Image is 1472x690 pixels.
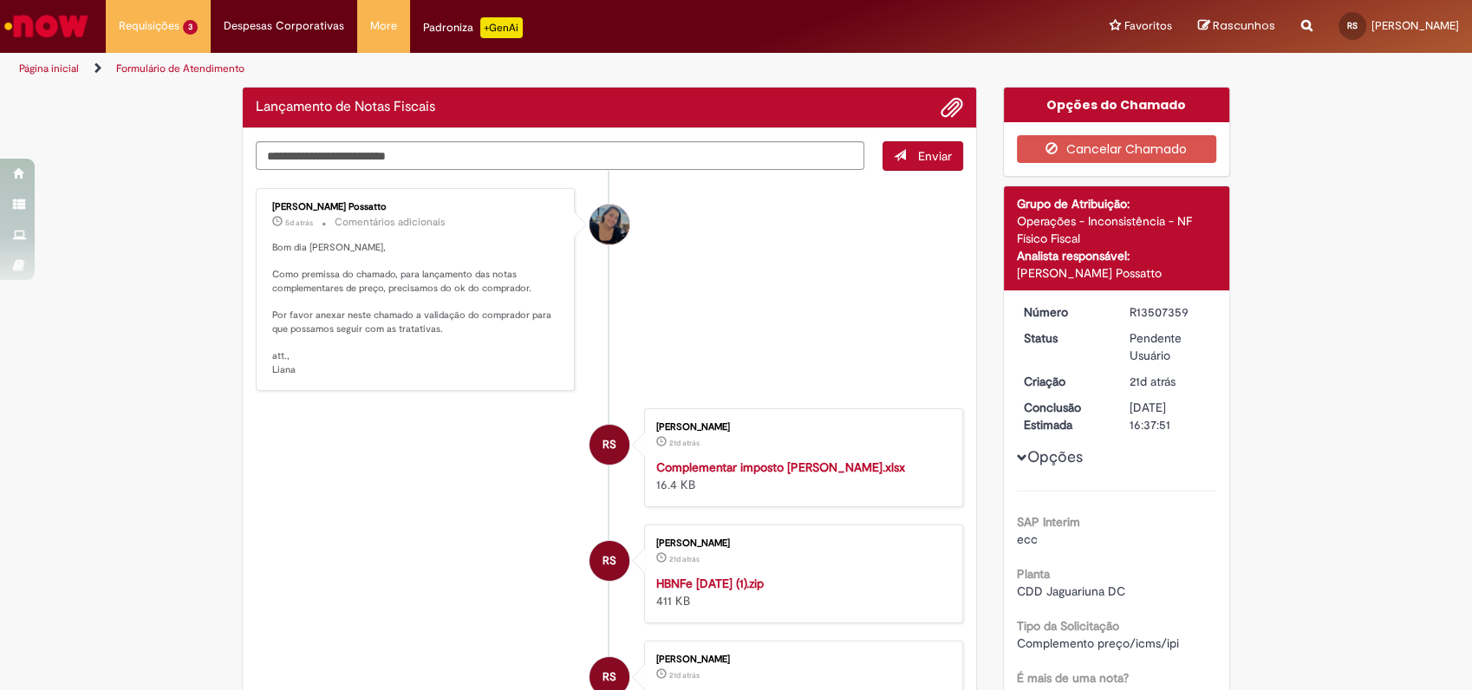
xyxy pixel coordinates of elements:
div: 09/09/2025 13:37:46 [1130,373,1210,390]
div: Liana Marucci Possatto [589,205,629,244]
div: Operações - Inconsistência - NF Físico Fiscal [1017,212,1217,247]
div: [PERSON_NAME] [656,422,945,433]
h2: Lançamento de Notas Fiscais Histórico de tíquete [256,100,435,115]
span: RS [602,424,616,465]
time: 09/09/2025 13:37:37 [669,438,700,448]
span: [PERSON_NAME] [1371,18,1459,33]
ul: Trilhas de página [13,53,968,85]
div: Rodrigo Da Silva Soares [589,425,629,465]
span: CDD Jaguariuna DC [1017,583,1125,599]
div: [PERSON_NAME] [656,538,945,549]
dt: Número [1011,303,1117,321]
button: Adicionar anexos [941,96,963,119]
div: [PERSON_NAME] [656,654,945,665]
a: Rascunhos [1198,18,1275,35]
a: Página inicial [19,62,79,75]
button: Cancelar Chamado [1017,135,1217,163]
span: 21d atrás [1130,374,1176,389]
b: SAP Interim [1017,514,1080,530]
span: 21d atrás [669,670,700,680]
dt: Conclusão Estimada [1011,399,1117,433]
time: 09/09/2025 13:34:00 [669,670,700,680]
small: Comentários adicionais [335,215,446,230]
span: RS [602,540,616,582]
b: Planta [1017,566,1050,582]
p: +GenAi [480,17,523,38]
span: ecc [1017,531,1038,547]
b: É mais de uma nota? [1017,670,1129,686]
span: 3 [183,20,198,35]
span: RS [1347,20,1358,31]
div: R13507359 [1130,303,1210,321]
textarea: Digite sua mensagem aqui... [256,141,864,171]
div: Padroniza [423,17,523,38]
div: 411 KB [656,575,945,609]
span: 21d atrás [669,554,700,564]
span: Requisições [119,17,179,35]
button: Enviar [883,141,963,171]
b: Tipo da Solicitação [1017,618,1119,634]
a: Formulário de Atendimento [116,62,244,75]
time: 09/09/2025 13:36:09 [669,554,700,564]
img: ServiceNow [2,9,91,43]
span: Enviar [918,148,952,164]
span: More [370,17,397,35]
time: 26/09/2025 10:05:03 [285,218,313,228]
p: Bom dia [PERSON_NAME], Como premissa do chamado, para lançamento das notas complementares de preç... [272,241,561,377]
div: Pendente Usuário [1130,329,1210,364]
div: [PERSON_NAME] Possatto [1017,264,1217,282]
span: Despesas Corporativas [224,17,344,35]
dt: Status [1011,329,1117,347]
div: 16.4 KB [656,459,945,493]
time: 09/09/2025 13:37:46 [1130,374,1176,389]
dt: Criação [1011,373,1117,390]
span: 21d atrás [669,438,700,448]
div: Rodrigo Da Silva Soares [589,541,629,581]
span: Rascunhos [1213,17,1275,34]
a: HBNFe [DATE] (1).zip [656,576,764,591]
span: 5d atrás [285,218,313,228]
span: Favoritos [1124,17,1172,35]
div: [PERSON_NAME] Possatto [272,202,561,212]
div: [DATE] 16:37:51 [1130,399,1210,433]
span: Complemento preço/icms/ipi [1017,635,1179,651]
a: Complementar imposto [PERSON_NAME].xlsx [656,459,905,475]
div: Analista responsável: [1017,247,1217,264]
div: Opções do Chamado [1004,88,1230,122]
div: Grupo de Atribuição: [1017,195,1217,212]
